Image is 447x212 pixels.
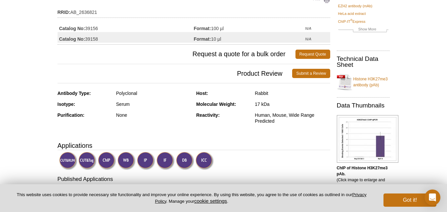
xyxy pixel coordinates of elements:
[58,69,292,78] span: Product Review
[337,56,390,68] h2: Technical Data Sheet
[337,72,390,92] a: Histone H3K27me3 antibody (pAb)
[337,103,390,108] h2: Data Thumbnails
[338,26,388,34] a: Show More
[255,90,330,96] div: Rabbit
[58,50,295,59] span: Request a quote for a bulk order
[58,21,194,32] td: 39156
[194,36,211,42] strong: Format:
[176,152,194,170] img: Dot Blot Validated
[58,91,91,96] strong: Antibody Type:
[350,19,353,22] sup: ®
[58,5,330,16] td: AB_2636821
[116,112,191,118] div: None
[194,21,305,32] td: 100 µl
[58,141,330,150] h3: Applications
[58,9,70,15] strong: RRID:
[58,32,194,43] td: 39158
[11,192,373,204] p: This website uses cookies to provide necessary site functionality and improve your online experie...
[117,152,136,170] img: Western Blot Validated
[255,101,330,107] div: 17 kDa
[194,198,227,204] button: cookie settings
[59,25,85,31] strong: Catalog No:
[196,152,214,170] img: Immunocytochemistry Validated
[78,152,97,170] img: CUT&Tag Validated
[59,36,85,42] strong: Catalog No:
[59,152,77,170] img: CUT&RUN Validated
[194,32,305,43] td: 10 µl
[383,193,436,207] button: Got it!
[137,152,155,170] img: Immunoprecipitation Validated
[337,115,398,163] img: Histone H3K27me3 antibody (pAb) tested by ChIP.
[196,102,236,107] strong: Molecular Weight:
[98,152,116,170] img: ChIP Validated
[338,11,366,17] a: HeLa acid extract
[338,19,366,24] a: ChIP-IT®Express
[116,90,191,96] div: Polyclonal
[337,166,388,176] b: ChIP of Histone H3K27me3 pAb.
[155,192,366,203] a: Privacy Policy
[156,152,175,170] img: Immunofluorescence Validated
[305,21,330,32] td: N/A
[58,112,85,118] strong: Purification:
[196,112,220,118] strong: Reactivity:
[255,112,330,124] div: Human, Mouse, Wide Range Predicted
[292,69,330,78] a: Submit a Review
[337,165,390,189] p: (Click image to enlarge and see details.)
[58,175,330,185] h3: Published Applications
[295,50,330,59] a: Request Quote
[194,25,211,31] strong: Format:
[338,3,373,9] a: EZH2 antibody (mAb)
[196,91,208,96] strong: Host:
[116,101,191,107] div: Serum
[58,102,75,107] strong: Isotype:
[425,190,440,205] div: Open Intercom Messenger
[305,32,330,43] td: N/A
